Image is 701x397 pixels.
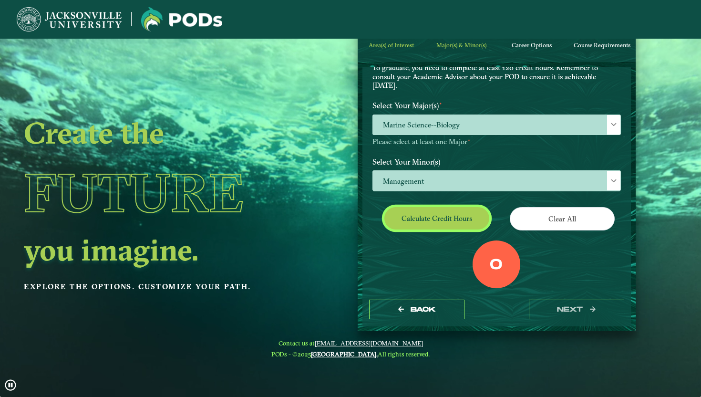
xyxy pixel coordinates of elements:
[365,97,628,115] label: Select Your Major(s)
[271,339,430,347] span: Contact us at
[372,137,621,146] p: Please select at least one Major
[439,100,443,107] sup: ⋆
[436,42,486,49] span: Major(s) & Minor(s)
[17,7,122,31] img: Jacksonville University logo
[24,280,292,294] p: Explore the options. Customize your path.
[512,42,552,49] span: Career Options
[271,350,430,358] span: PODs - ©2025 All rights reserved.
[411,305,436,313] span: Back
[315,339,423,347] a: [EMAIL_ADDRESS][DOMAIN_NAME]
[529,300,624,319] button: next
[24,236,292,263] h2: you imagine.
[373,171,620,191] span: Management
[24,149,292,236] h1: Future
[369,42,414,49] span: Area(s) of Interest
[574,42,630,49] span: Course Requirements
[24,119,292,146] h2: Create the
[373,115,620,136] span: Marine Science--Biology
[369,300,464,319] button: Back
[467,136,471,143] sup: ⋆
[490,256,503,274] label: 0
[384,207,489,230] button: Calculate credit hours
[510,207,615,230] button: Clear All
[311,350,378,358] a: [GEOGRAPHIC_DATA].
[365,153,628,171] label: Select Your Minor(s)
[141,7,222,31] img: Jacksonville University logo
